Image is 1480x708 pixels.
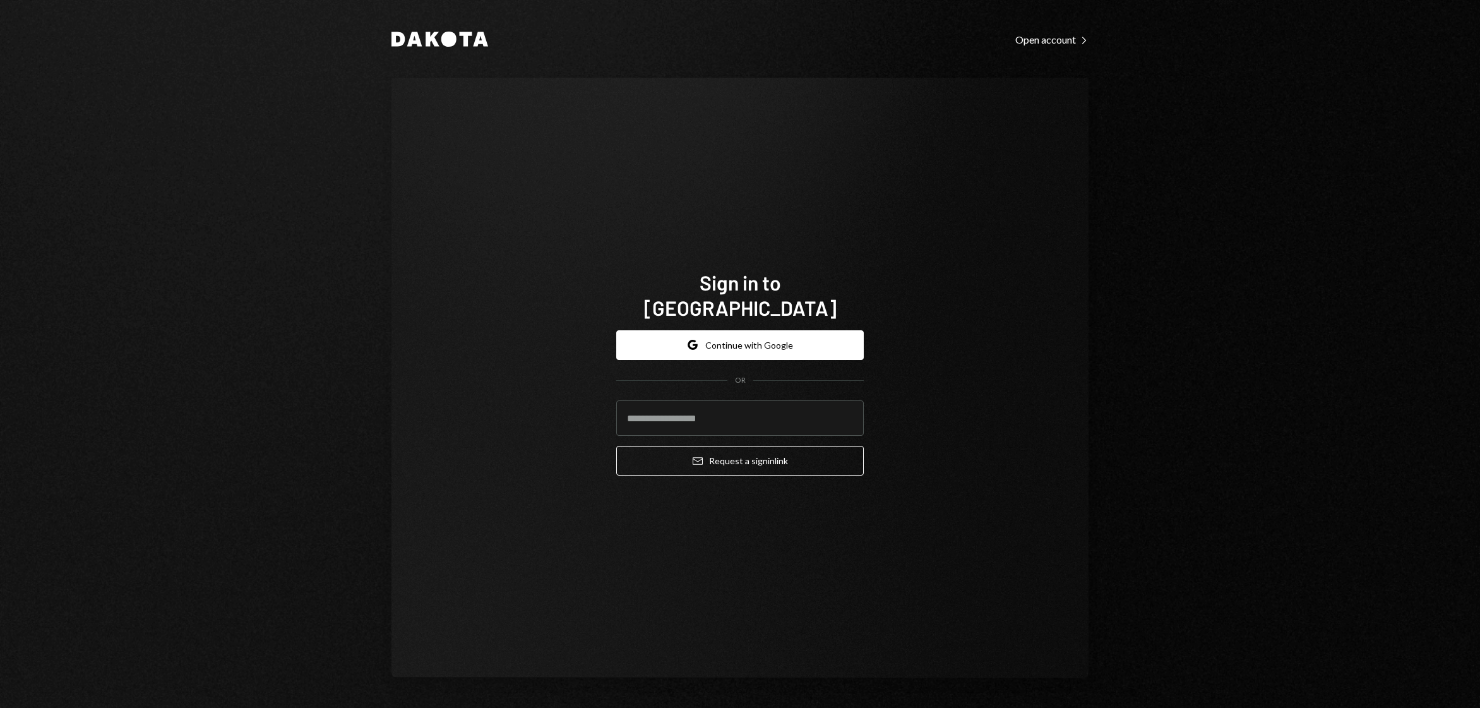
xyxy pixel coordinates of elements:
button: Request a signinlink [616,446,864,476]
h1: Sign in to [GEOGRAPHIC_DATA] [616,270,864,320]
button: Continue with Google [616,330,864,360]
div: OR [735,375,746,386]
a: Open account [1015,32,1089,46]
div: Open account [1015,33,1089,46]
